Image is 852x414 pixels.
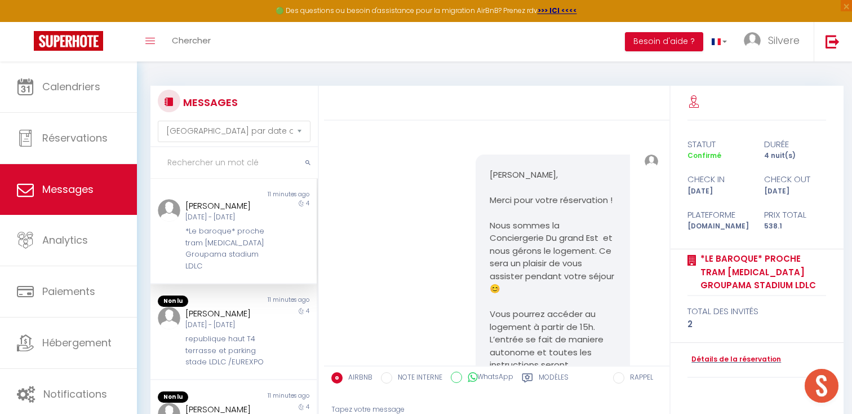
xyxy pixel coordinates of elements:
div: 538.1 [757,221,833,232]
div: *Le baroque* proche tram [MEDICAL_DATA] Groupama stadium LDLC [185,226,268,272]
span: Hébergement [42,336,112,350]
button: Besoin d'aide ? [625,32,703,51]
div: [PERSON_NAME] [185,199,268,213]
img: ... [158,199,180,222]
img: ... [158,307,180,329]
img: logout [826,34,840,49]
div: check out [757,173,833,186]
h3: MESSAGES [180,90,238,115]
label: RAPPEL [624,372,653,385]
img: Super Booking [34,31,103,51]
span: Calendriers [42,80,100,94]
div: 11 minutes ago [233,391,316,403]
span: 4 [306,199,309,208]
img: ... [744,32,761,49]
a: >>> ICI <<<< [538,6,577,15]
span: Confirmé [687,151,721,160]
span: 4 [306,307,309,315]
div: republique haut T4 terrasse et parking stade LDLC /EUREXPO [185,333,268,368]
div: statut [680,138,757,151]
div: total des invités [687,305,826,318]
a: Détails de la réservation [687,354,781,365]
span: Chercher [172,34,211,46]
div: [DATE] [680,186,757,197]
div: 4 nuit(s) [757,151,833,161]
span: Messages [42,182,94,196]
div: durée [757,138,833,151]
span: 4 [306,403,309,411]
div: [PERSON_NAME] [185,307,268,320]
span: Non lu [158,391,188,403]
span: Analytics [42,233,88,247]
label: AIRBNB [343,372,372,385]
div: 11 minutes ago [233,190,316,199]
div: [DATE] - [DATE] [185,212,268,223]
span: Paiements [42,284,95,298]
div: Plateforme [680,208,757,222]
label: Modèles [539,372,569,386]
div: [DATE] [757,186,833,197]
div: 2 [687,318,826,331]
div: [DATE] - [DATE] [185,320,268,331]
span: Non lu [158,296,188,307]
div: [DOMAIN_NAME] [680,221,757,232]
a: ... Silvere [735,22,814,61]
span: Notifications [43,387,107,401]
div: Ouvrir le chat [805,369,838,403]
a: *Le baroque* proche tram [MEDICAL_DATA] Groupama stadium LDLC [696,252,826,292]
span: Réservations [42,131,108,145]
div: Prix total [757,208,833,222]
input: Rechercher un mot clé [150,147,318,179]
span: Silvere [768,33,800,47]
img: ... [645,155,658,168]
a: Chercher [163,22,219,61]
label: WhatsApp [462,372,513,384]
div: 11 minutes ago [233,296,316,307]
label: NOTE INTERNE [392,372,442,385]
div: check in [680,173,757,186]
